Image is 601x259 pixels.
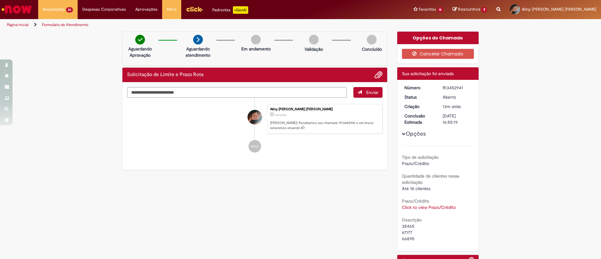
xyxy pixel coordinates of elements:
p: Concluído [362,46,382,52]
img: img-circle-grey.png [309,35,319,44]
b: Descrição [402,217,422,223]
b: Tipo de solicitação [402,154,439,160]
div: Aliny [PERSON_NAME] [PERSON_NAME] [270,107,379,111]
span: Sua solicitação foi enviada [402,71,454,76]
img: img-circle-grey.png [251,35,261,44]
div: 27/08/2025 14:55:15 [443,103,472,110]
button: Enviar [353,87,383,98]
span: 3 [481,7,487,13]
span: Aliny [PERSON_NAME] [PERSON_NAME] [522,7,596,12]
p: Validação [305,46,323,52]
span: Favoritos [419,6,436,13]
img: ServiceNow [1,3,33,16]
span: 26 [66,7,73,13]
p: [PERSON_NAME]! Recebemos seu chamado R13452941 e em breve estaremos atuando. [270,121,379,130]
span: Despesas Corporativas [82,6,126,13]
div: Aberto [443,94,472,100]
span: 13m atrás [275,113,286,117]
div: Aliny Souza Lira [248,110,262,124]
img: click_logo_yellow_360x200.png [186,4,203,14]
a: Página inicial [7,22,28,27]
span: Aprovações [135,6,157,13]
span: More [167,6,177,13]
span: Prazo/Crédito [402,161,429,166]
b: Quantidade de clientes nessa solicitação [402,173,459,185]
ul: Trilhas de página [5,19,396,31]
h2: Solicitação de Limite e Prazo Rota Histórico de tíquete [127,72,203,78]
button: Cancelar Chamado [402,49,474,59]
img: arrow-next.png [193,35,203,44]
li: Aliny Souza Lira [127,104,383,134]
p: +GenAi [233,6,248,14]
textarea: Digite sua mensagem aqui... [127,87,347,98]
span: Até 10 clientes [402,186,430,191]
p: Aguardando Aprovação [125,46,155,58]
img: img-circle-grey.png [367,35,377,44]
div: [DATE] 16:55:19 [443,113,472,125]
p: Aguardando atendimento [183,46,213,58]
ul: Histórico de tíquete [127,98,383,159]
div: Opções do Chamado [397,32,479,44]
span: 18 [437,7,444,13]
span: 13m atrás [443,104,461,109]
p: Em andamento [241,46,271,52]
span: Requisições [43,6,65,13]
span: Enviar [366,90,378,95]
a: Formulário de Atendimento [42,22,88,27]
dt: Número [400,85,438,91]
div: R13452941 [443,85,472,91]
div: Padroniza [212,6,248,14]
dt: Status [400,94,438,100]
img: check-circle-green.png [135,35,145,44]
button: Adicionar anexos [374,71,383,79]
dt: Criação [400,103,438,110]
a: Click to view Prazo/Crédito [402,205,456,210]
span: Rascunhos [458,6,480,12]
span: 35465 67177 66895 [402,223,414,241]
a: Rascunhos [453,7,487,13]
dt: Conclusão Estimada [400,113,438,125]
b: Prazo/Crédito [402,198,429,204]
time: 27/08/2025 14:55:15 [275,113,286,117]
